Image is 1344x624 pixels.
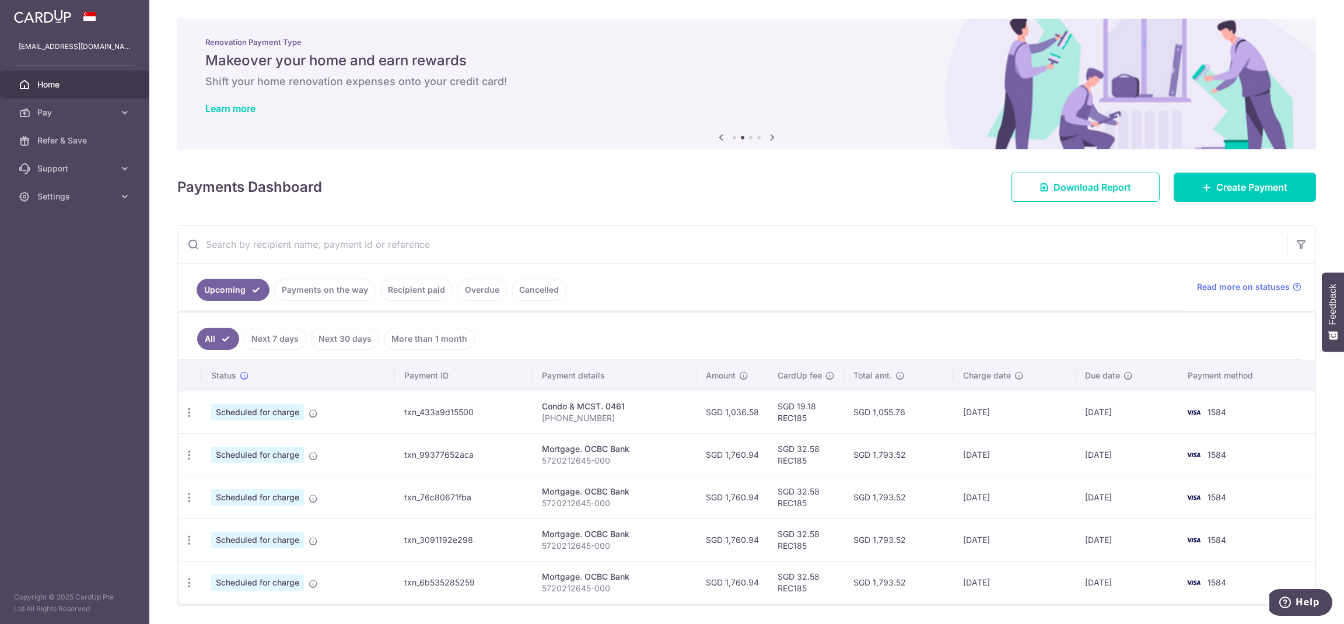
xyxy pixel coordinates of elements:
[1182,405,1205,419] img: Bank Card
[14,9,71,23] img: CardUp
[384,328,475,350] a: More than 1 month
[542,412,687,424] p: [PHONE_NUMBER]
[778,370,822,381] span: CardUp fee
[274,279,376,301] a: Payments on the way
[963,370,1011,381] span: Charge date
[542,401,687,412] div: Condo & MCST. 0461
[1197,281,1290,293] span: Read more on statuses
[380,279,453,301] a: Recipient paid
[696,518,768,561] td: SGD 1,760.94
[1076,518,1178,561] td: [DATE]
[395,518,533,561] td: txn_3091192e298
[954,561,1076,604] td: [DATE]
[1269,589,1332,618] iframe: Opens a widget where you can find more information
[954,476,1076,518] td: [DATE]
[542,528,687,540] div: Mortgage. OCBC Bank
[844,433,954,476] td: SGD 1,793.52
[706,370,736,381] span: Amount
[542,497,687,509] p: 5720212645-000
[211,574,304,591] span: Scheduled for charge
[1322,272,1344,352] button: Feedback - Show survey
[696,391,768,433] td: SGD 1,036.58
[211,370,236,381] span: Status
[696,433,768,476] td: SGD 1,760.94
[1207,407,1226,417] span: 1584
[533,360,696,391] th: Payment details
[542,571,687,583] div: Mortgage. OCBC Bank
[1182,490,1205,504] img: Bank Card
[205,75,1288,89] h6: Shift your home renovation expenses onto your credit card!
[177,177,322,198] h4: Payments Dashboard
[1076,433,1178,476] td: [DATE]
[1174,173,1316,202] a: Create Payment
[395,433,533,476] td: txn_99377652aca
[1182,576,1205,590] img: Bank Card
[395,476,533,518] td: txn_76c80671fba
[696,476,768,518] td: SGD 1,760.94
[542,455,687,467] p: 5720212645-000
[844,561,954,604] td: SGD 1,793.52
[1207,577,1226,587] span: 1584
[1076,476,1178,518] td: [DATE]
[395,360,533,391] th: Payment ID
[211,404,304,420] span: Scheduled for charge
[542,583,687,594] p: 5720212645-000
[844,518,954,561] td: SGD 1,793.52
[1216,180,1287,194] span: Create Payment
[1207,492,1226,502] span: 1584
[1182,448,1205,462] img: Bank Card
[1178,360,1315,391] th: Payment method
[1076,391,1178,433] td: [DATE]
[197,328,239,350] a: All
[37,191,114,202] span: Settings
[954,518,1076,561] td: [DATE]
[768,561,844,604] td: SGD 32.58 REC185
[205,103,256,114] a: Learn more
[1207,535,1226,545] span: 1584
[1328,284,1338,325] span: Feedback
[37,79,114,90] span: Home
[542,486,687,497] div: Mortgage. OCBC Bank
[244,328,306,350] a: Next 7 days
[853,370,892,381] span: Total amt.
[1207,450,1226,460] span: 1584
[37,107,114,118] span: Pay
[768,433,844,476] td: SGD 32.58 REC185
[211,532,304,548] span: Scheduled for charge
[768,518,844,561] td: SGD 32.58 REC185
[844,476,954,518] td: SGD 1,793.52
[954,433,1076,476] td: [DATE]
[37,135,114,146] span: Refer & Save
[1182,533,1205,547] img: Bank Card
[768,391,844,433] td: SGD 19.18 REC185
[205,51,1288,70] h5: Makeover your home and earn rewards
[457,279,507,301] a: Overdue
[395,391,533,433] td: txn_433a9d15500
[512,279,566,301] a: Cancelled
[1011,173,1160,202] a: Download Report
[211,447,304,463] span: Scheduled for charge
[696,561,768,604] td: SGD 1,760.94
[178,226,1287,263] input: Search by recipient name, payment id or reference
[395,561,533,604] td: txn_6b535285259
[1076,561,1178,604] td: [DATE]
[954,391,1076,433] td: [DATE]
[1197,281,1301,293] a: Read more on statuses
[1053,180,1131,194] span: Download Report
[844,391,954,433] td: SGD 1,055.76
[37,163,114,174] span: Support
[1085,370,1120,381] span: Due date
[177,19,1316,149] img: Renovation banner
[542,443,687,455] div: Mortgage. OCBC Bank
[19,41,131,52] p: [EMAIL_ADDRESS][DOMAIN_NAME]
[768,476,844,518] td: SGD 32.58 REC185
[311,328,379,350] a: Next 30 days
[211,489,304,506] span: Scheduled for charge
[197,279,269,301] a: Upcoming
[542,540,687,552] p: 5720212645-000
[205,37,1288,47] p: Renovation Payment Type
